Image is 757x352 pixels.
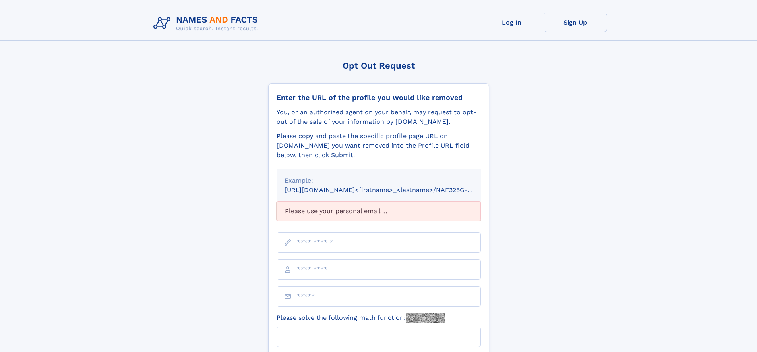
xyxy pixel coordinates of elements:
div: Please copy and paste the specific profile page URL on [DOMAIN_NAME] you want removed into the Pr... [277,131,481,160]
div: Please use your personal email ... [277,201,481,221]
small: [URL][DOMAIN_NAME]<firstname>_<lastname>/NAF325G-xxxxxxxx [285,186,496,194]
a: Sign Up [544,13,607,32]
label: Please solve the following math function: [277,313,445,323]
div: Example: [285,176,473,185]
a: Log In [480,13,544,32]
div: Enter the URL of the profile you would like removed [277,93,481,102]
div: You, or an authorized agent on your behalf, may request to opt-out of the sale of your informatio... [277,108,481,127]
div: Opt Out Request [268,61,489,71]
img: Logo Names and Facts [150,13,265,34]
